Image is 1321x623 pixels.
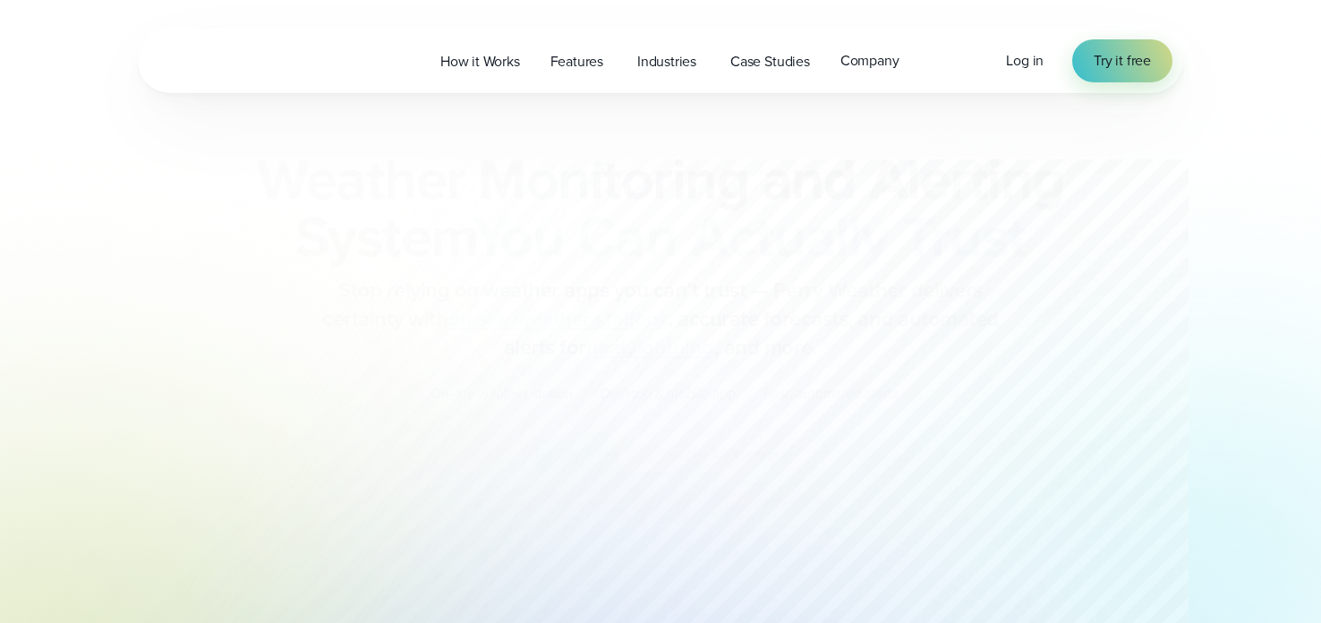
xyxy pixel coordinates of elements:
span: How it Works [440,51,520,73]
span: Features [550,51,603,73]
span: Try it free [1094,50,1151,72]
a: Case Studies [715,43,825,80]
span: Company [840,50,899,72]
span: Case Studies [730,51,810,73]
a: How it Works [425,43,535,80]
a: Log in [1006,50,1044,72]
span: Log in [1006,50,1044,71]
span: Industries [637,51,696,73]
a: Try it free [1072,39,1172,82]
